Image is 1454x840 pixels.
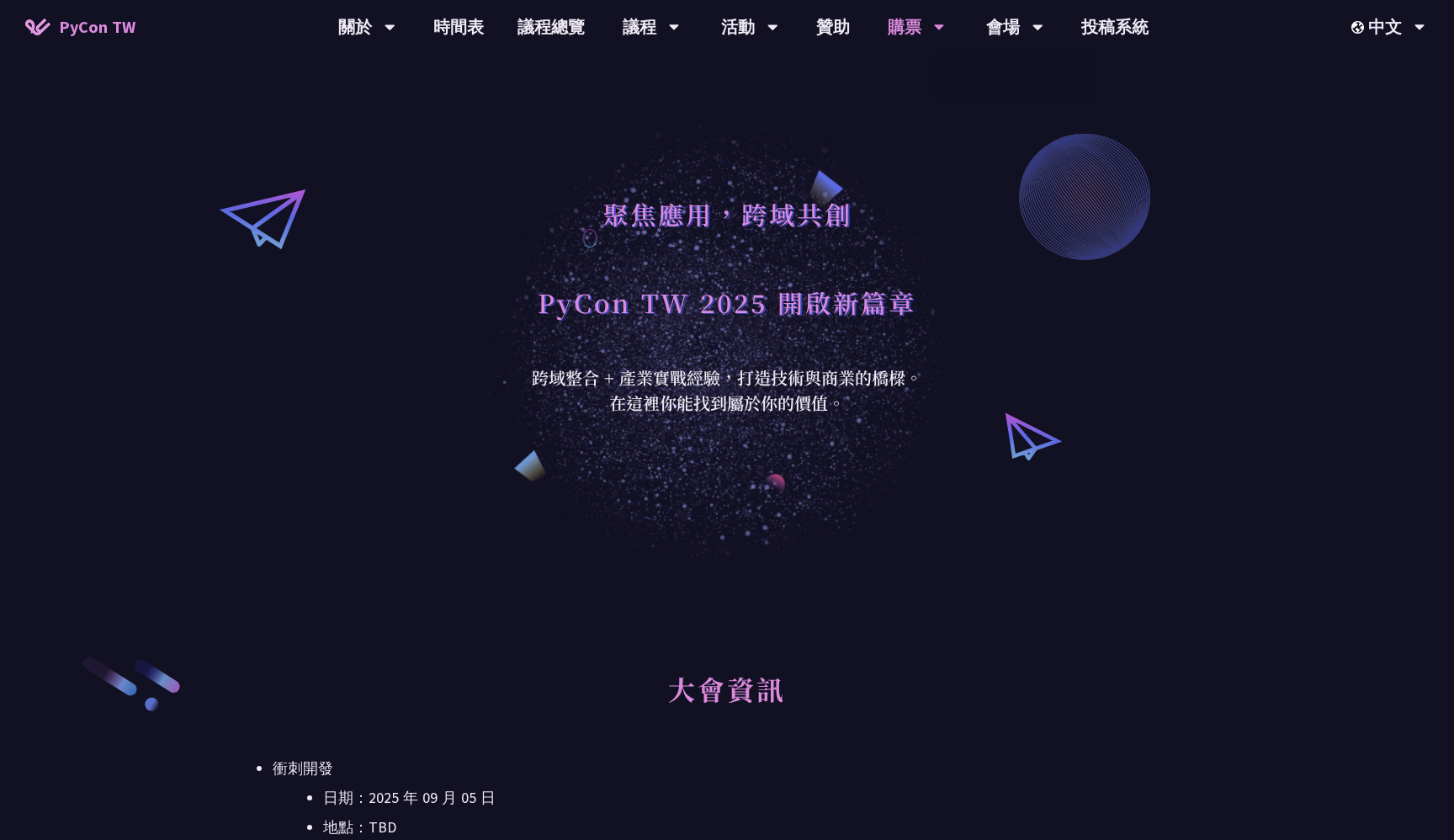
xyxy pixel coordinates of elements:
li: 地點：TBD [323,815,1181,840]
img: Locale Icon [1351,21,1368,34]
li: 衝刺開發 [273,756,1181,840]
li: 日期：2025 年 09 月 05 日 [323,785,1181,811]
div: 跨域整合 + 產業實戰經驗，打造技術與商業的橋樑。 在這裡你能找到屬於你的價值。 [521,365,933,416]
a: PyCon TW [8,6,152,48]
h2: 大會資訊 [273,655,1181,747]
h1: 聚焦應用，跨域共創 [602,189,852,239]
h1: PyCon TW 2025 開啟新篇章 [538,277,916,327]
span: PyCon TW [59,14,135,40]
img: Home icon of PyCon TW 2025 [25,19,50,35]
